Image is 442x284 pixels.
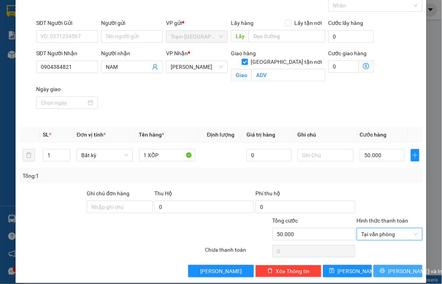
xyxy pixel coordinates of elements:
label: Ghi chú đơn hàng [87,190,129,196]
b: An Anh Limousine [10,50,43,87]
input: Dọc đường [249,30,325,42]
span: Lấy hàng [231,20,253,26]
span: Lấy [231,30,249,42]
span: plus [411,152,419,158]
button: deleteXóa Thông tin [255,265,321,277]
span: Giao [231,69,252,81]
input: Giao tận nơi [252,69,325,81]
span: Trạm Ninh Hải [171,31,223,42]
div: SĐT Người Gửi [36,19,98,27]
span: [GEOGRAPHIC_DATA] tận nơi [248,58,325,66]
div: SĐT Người Nhận [36,49,98,58]
span: VP Nhận [166,50,188,56]
span: [PERSON_NAME] [200,267,242,275]
span: Tại văn phòng [362,228,418,240]
span: user-add [152,64,158,70]
div: Chưa thanh toán [204,245,272,259]
span: Định lượng [207,131,235,138]
label: Cước giao hàng [328,50,367,56]
span: Xóa Thông tin [276,267,310,275]
span: delete [267,268,273,274]
span: Bất kỳ [81,149,128,161]
button: printer[PERSON_NAME] và In [374,265,423,277]
span: An Dương Vương [171,61,223,73]
span: Lấy tận nơi [292,19,325,27]
input: VD: Bàn, Ghế [139,149,195,161]
span: Tên hàng [139,131,164,138]
span: Tổng cước [273,217,298,224]
input: Cước lấy hàng [328,30,374,43]
button: save[PERSON_NAME] [323,265,372,277]
label: Hình thức thanh toán [357,217,409,224]
span: printer [380,268,385,274]
div: Người gửi [101,19,163,27]
input: Ngày giao [41,98,86,107]
th: Ghi chú [295,127,357,142]
div: Tổng: 1 [23,172,171,180]
button: plus [411,149,419,161]
span: [PERSON_NAME] [338,267,379,275]
div: Người nhận [101,49,163,58]
b: Biên nhận gởi hàng hóa [50,11,75,75]
label: Cước lấy hàng [328,20,363,26]
span: Giao hàng [231,50,256,56]
span: SL [43,131,49,138]
span: dollar-circle [363,63,369,69]
input: Ghi chú đơn hàng [87,201,153,213]
div: VP gửi [166,19,228,27]
div: Phí thu hộ [255,189,355,201]
span: Đơn vị tính [77,131,106,138]
button: [PERSON_NAME] [188,265,254,277]
button: delete [23,149,35,161]
span: Thu Hộ [154,190,172,196]
span: Cước hàng [360,131,387,138]
span: Giá trị hàng [246,131,275,138]
label: Ngày giao [36,86,61,92]
span: save [329,268,335,274]
input: Cước giao hàng [328,60,359,73]
input: Ghi Chú [298,149,354,161]
input: 0 [246,149,291,161]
